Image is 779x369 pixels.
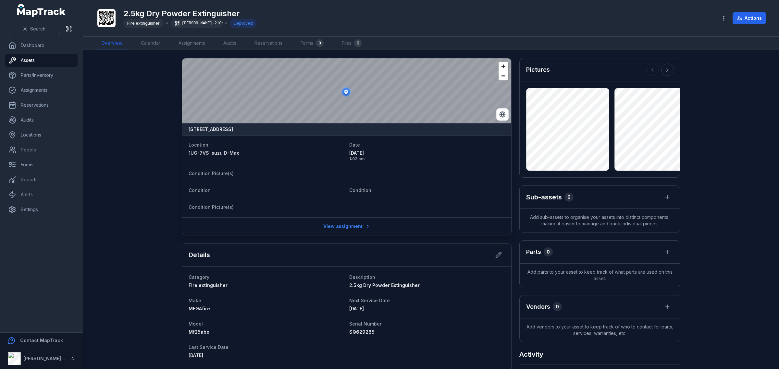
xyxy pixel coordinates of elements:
span: 2.5kg Dry Powder Extinguisher [349,282,420,288]
a: Assignments [173,37,210,50]
h2: Activity [519,350,543,359]
a: Settings [5,203,78,216]
span: [DATE] [349,150,505,156]
a: Reservations [5,99,78,112]
span: Date [349,142,360,148]
a: Parts/Inventory [5,69,78,82]
button: Zoom in [499,62,508,71]
span: SQ629285 [349,329,375,335]
div: 0 [544,247,553,256]
strong: Contact MapTrack [20,338,63,343]
strong: [PERSON_NAME] Air [23,356,68,361]
a: Reports [5,173,78,186]
a: View assignment [319,220,375,232]
a: Audits [5,113,78,126]
span: Category [189,274,209,280]
span: Condition Picture(s) [189,171,234,176]
span: Mf25abe [189,329,209,335]
span: Fire extinguisher [127,21,160,26]
a: Dashboard [5,39,78,52]
span: Last Service Date [189,344,229,350]
h1: 2.5kg Dry Powder Extinguisher [123,8,257,19]
span: Search [30,26,45,32]
a: Calendar [136,37,166,50]
span: Add parts to your asset to keep track of what parts are used on this asset. [520,264,680,287]
h3: Parts [526,247,541,256]
div: Deployed [230,19,257,28]
button: Search [8,23,60,35]
time: 9/23/2025, 1:03:45 PM [349,150,505,161]
span: Serial Number [349,321,381,327]
a: 1UG-7VS Isuzu D-Max [189,150,344,156]
canvas: Map [182,58,511,123]
a: Files3 [337,37,367,50]
span: Condition Picture(s) [189,204,234,210]
div: 0 [564,193,574,202]
a: Assignments [5,84,78,97]
h3: Vendors [526,302,550,311]
span: 1:03 pm [349,156,505,161]
span: Add vendors to your asset to keep track of who to contact for parts, services, warranties, etc. [520,318,680,342]
span: Next Service Date [349,298,390,303]
div: 0 [316,39,324,47]
a: Forms0 [295,37,329,50]
div: 0 [553,302,562,311]
a: MapTrack [17,4,66,17]
span: 1UG-7VS Isuzu D-Max [189,150,239,156]
span: Condition [189,187,211,193]
a: Audits [218,37,241,50]
span: Condition [349,187,371,193]
h3: Pictures [526,65,550,74]
button: Zoom out [499,71,508,80]
a: Forms [5,158,78,171]
span: Fire extinguisher [189,282,228,288]
a: Alerts [5,188,78,201]
strong: [STREET_ADDRESS] [189,126,233,133]
span: Model [189,321,203,327]
span: [DATE] [189,352,203,358]
h2: Details [189,250,210,259]
span: Add sub-assets to organise your assets into distinct components, making it easier to manage and t... [520,209,680,232]
a: People [5,143,78,156]
a: Assets [5,54,78,67]
span: Make [189,298,201,303]
a: Overview [96,37,128,50]
span: Location [189,142,208,148]
a: Locations [5,128,78,141]
time: 5/9/2025, 12:00:00 AM [189,352,203,358]
h2: Sub-assets [526,193,562,202]
button: Actions [733,12,766,24]
span: MEGAfire [189,306,210,311]
div: 3 [354,39,362,47]
span: [DATE] [349,306,364,311]
span: Description [349,274,375,280]
a: Reservations [249,37,288,50]
button: Switch to Satellite View [496,108,509,121]
div: [PERSON_NAME]-2106 [171,19,223,28]
time: 11/9/2025, 12:00:00 AM [349,306,364,311]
